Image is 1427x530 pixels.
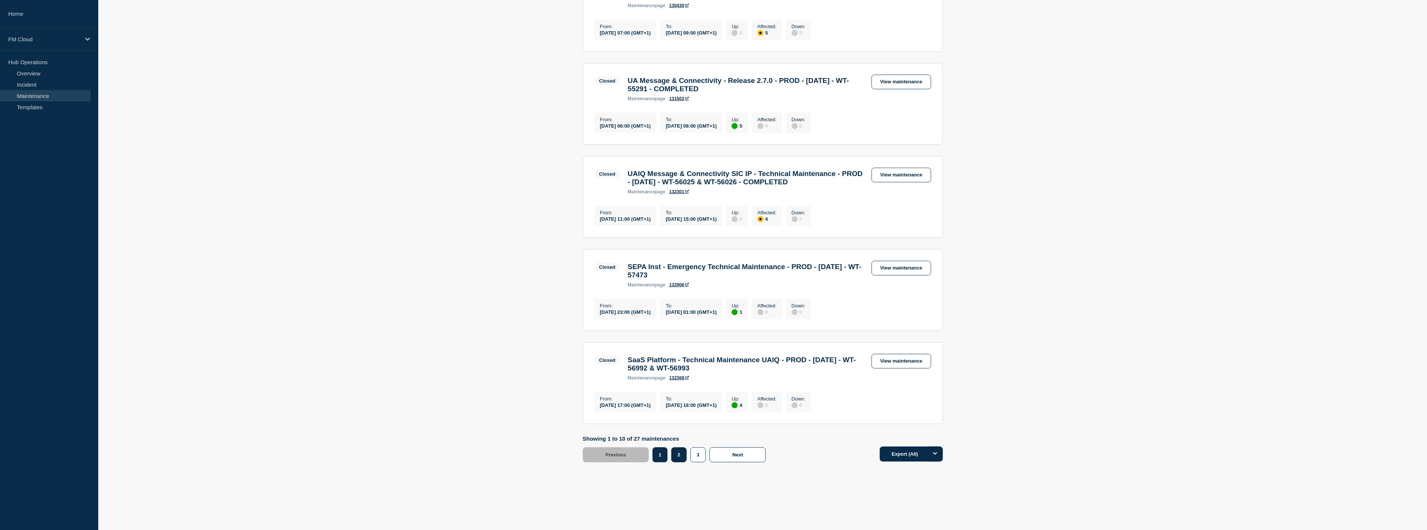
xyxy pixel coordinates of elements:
[758,123,764,129] div: disabled
[792,402,806,408] div: 0
[732,216,738,222] div: disabled
[628,375,666,381] p: page
[758,309,764,315] div: disabled
[599,171,615,177] div: Closed
[732,117,742,122] p: Up :
[653,447,667,462] button: 1
[732,210,742,215] p: Up :
[671,447,687,462] button: 2
[792,216,798,222] div: disabled
[666,117,717,122] p: To :
[732,215,742,222] div: 0
[666,210,717,215] p: To :
[732,309,738,315] div: up
[732,122,742,129] div: 5
[792,24,806,29] p: Down :
[732,29,742,36] div: 0
[669,282,689,288] a: 132906
[628,282,666,288] p: page
[666,309,717,315] div: [DATE] 01:00 (GMT+1)
[758,303,777,309] p: Affected :
[710,447,766,462] button: Next
[628,189,655,194] span: maintenance
[792,402,798,408] div: disabled
[792,396,806,402] p: Down :
[600,215,651,222] div: [DATE] 11:00 (GMT+1)
[600,309,651,315] div: [DATE] 23:00 (GMT+1)
[666,122,717,129] div: [DATE] 08:00 (GMT+1)
[628,170,864,186] h3: UAIQ Message & Connectivity SIC IP - Technical Maintenance - PROD - [DATE] - WT-56025 & WT-56026 ...
[600,402,651,408] div: [DATE] 17:00 (GMT+1)
[600,29,651,36] div: [DATE] 07:00 (GMT+1)
[758,24,777,29] p: Affected :
[666,29,717,36] div: [DATE] 09:00 (GMT+1)
[666,396,717,402] p: To :
[880,447,943,462] button: Export (All)
[758,402,777,408] div: 0
[666,303,717,309] p: To :
[628,96,666,101] p: page
[792,29,806,36] div: 0
[606,452,626,458] span: Previous
[600,396,651,402] p: From :
[600,122,651,129] div: [DATE] 06:00 (GMT+1)
[732,123,738,129] div: up
[732,24,742,29] p: Up :
[666,24,717,29] p: To :
[669,189,689,194] a: 132301
[792,309,798,315] div: disabled
[666,215,717,222] div: [DATE] 15:00 (GMT+1)
[628,375,655,381] span: maintenance
[600,303,651,309] p: From :
[872,354,931,369] a: View maintenance
[628,356,864,372] h3: SaaS Platform - Technical Maintenance UAIQ - PROD - [DATE] - WT-56992 & WT-56993
[628,282,655,288] span: maintenance
[583,447,649,462] button: Previous
[872,168,931,182] a: View maintenance
[758,30,764,36] div: affected
[628,3,666,8] p: page
[872,261,931,276] a: View maintenance
[599,264,615,270] div: Closed
[758,215,777,222] div: 4
[628,3,655,8] span: maintenance
[792,30,798,36] div: disabled
[583,435,770,442] p: Showing 1 to 10 of 27 maintenances
[732,309,742,315] div: 1
[628,96,655,101] span: maintenance
[732,396,742,402] p: Up :
[758,309,777,315] div: 0
[758,29,777,36] div: 5
[758,216,764,222] div: affected
[600,210,651,215] p: From :
[600,24,651,29] p: From :
[758,396,777,402] p: Affected :
[792,122,806,129] div: 0
[792,117,806,122] p: Down :
[758,117,777,122] p: Affected :
[628,77,864,93] h3: UA Message & Connectivity - Release 2.7.0 - PROD - [DATE] - WT-55291 - COMPLETED
[628,263,864,279] h3: SEPA Inst - Emergency Technical Maintenance - PROD - [DATE] - WT-57473
[872,75,931,89] a: View maintenance
[792,123,798,129] div: disabled
[669,3,689,8] a: 130430
[669,96,689,101] a: 131502
[732,402,742,408] div: 4
[8,36,80,42] p: FM Cloud
[628,189,666,194] p: page
[732,30,738,36] div: disabled
[732,452,743,458] span: Next
[758,210,777,215] p: Affected :
[732,402,738,408] div: up
[666,402,717,408] div: [DATE] 18:00 (GMT+1)
[792,303,806,309] p: Down :
[690,447,706,462] button: 3
[669,375,689,381] a: 132368
[758,122,777,129] div: 0
[928,447,943,462] button: Options
[792,309,806,315] div: 0
[600,117,651,122] p: From :
[732,303,742,309] p: Up :
[792,215,806,222] div: 0
[792,210,806,215] p: Down :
